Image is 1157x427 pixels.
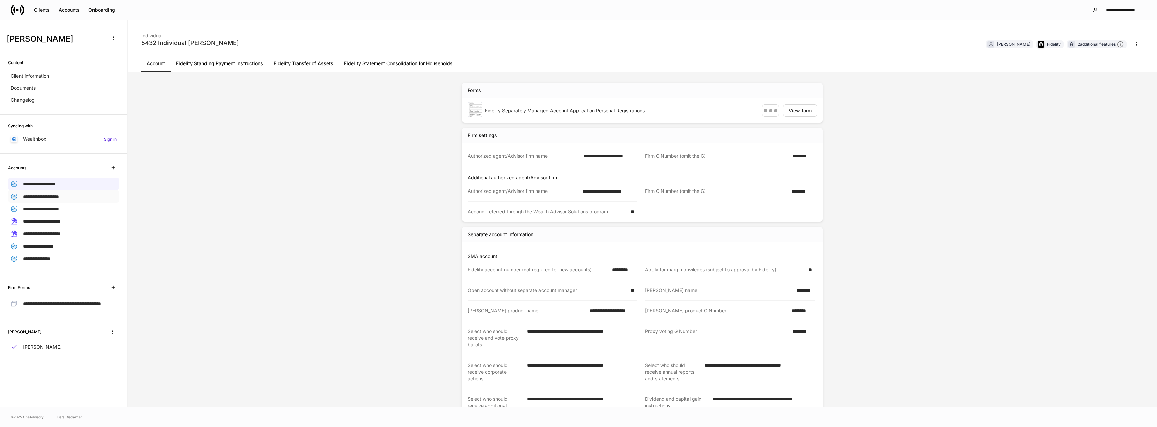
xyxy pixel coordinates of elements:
div: Firm G Number (omit the G) [645,153,788,159]
div: Fidelity account number (not required for new accounts) [468,266,608,273]
div: [PERSON_NAME] name [645,287,792,294]
div: Accounts [59,8,80,12]
h6: Sign in [104,136,117,142]
div: Firm G Number (omit the G) [645,188,787,195]
button: Accounts [54,5,84,15]
a: WealthboxSign in [8,133,119,145]
button: View form [783,104,817,117]
div: Open account without separate account manager [468,287,627,294]
a: Data Disclaimer [57,414,82,420]
div: Onboarding [88,8,115,12]
p: Changelog [11,97,35,103]
div: Fidelity Separately Managed Account Application Personal Registrations [485,107,757,114]
h6: [PERSON_NAME] [8,329,41,335]
div: View form [789,108,812,113]
div: Fidelity [1047,41,1061,47]
div: Select who should receive annual reports and statements [645,362,701,382]
div: Forms [468,87,481,94]
h3: [PERSON_NAME] [7,34,104,44]
div: [PERSON_NAME] [997,41,1030,47]
div: Proxy voting G Number [645,328,788,348]
button: Onboarding [84,5,119,15]
h6: Syncing with [8,123,33,129]
p: SMA account [468,253,820,260]
div: Separate account information [468,231,533,238]
div: [PERSON_NAME] product G Number [645,307,788,314]
div: Authorized agent/Advisor firm name [468,153,580,159]
div: Individual [141,28,239,39]
a: Account [141,55,171,72]
div: Apply for margin privileges (subject to approval by Fidelity) [645,266,804,273]
p: Documents [11,85,36,91]
h6: Content [8,59,23,66]
h6: Firm Forms [8,284,30,291]
div: 2 additional features [1078,41,1124,48]
div: Select who should receive additional mailings [468,396,523,416]
p: Wealthbox [23,136,46,142]
div: Authorized agent/Advisor firm name [468,188,578,195]
span: © 2025 OneAdvisory [11,414,44,420]
div: Select who should receive and vote proxy ballots [468,328,523,348]
button: Clients [30,5,54,15]
div: [PERSON_NAME] product name [468,307,586,314]
p: Client information [11,73,49,79]
a: [PERSON_NAME] [8,341,119,353]
a: Client information [8,70,119,82]
div: 5432 Individual [PERSON_NAME] [141,39,239,47]
div: Firm settings [468,132,497,139]
a: Fidelity Transfer of Assets [268,55,339,72]
a: Documents [8,82,119,94]
a: Fidelity Statement Consolidation for Households [339,55,458,72]
p: Additional authorized agent/Advisor firm [468,174,820,181]
p: [PERSON_NAME] [23,344,62,350]
h6: Accounts [8,165,26,171]
div: Clients [34,8,50,12]
div: Account referred through the Wealth Advisor Solutions program [468,208,627,215]
div: Dividend and capital gain instructions [645,396,709,416]
div: Select who should receive corporate actions [468,362,523,382]
a: Fidelity Standing Payment Instructions [171,55,268,72]
a: Changelog [8,94,119,106]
